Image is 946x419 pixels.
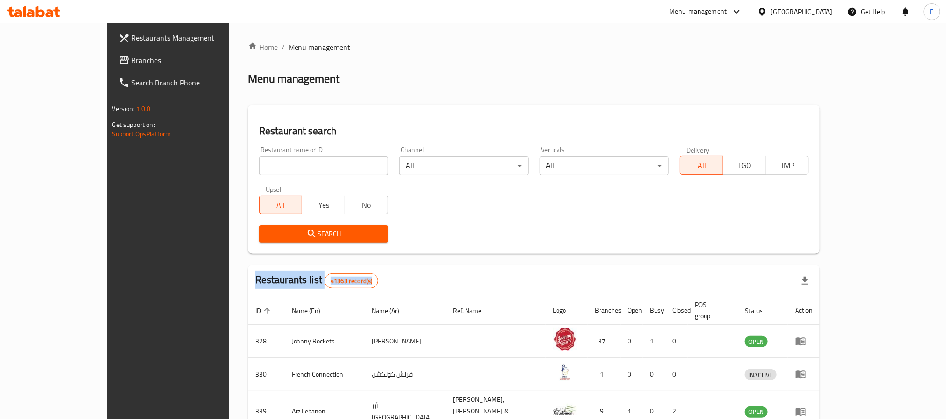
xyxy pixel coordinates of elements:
[588,296,621,325] th: Branches
[684,159,720,172] span: All
[325,273,378,288] div: Total records count
[745,336,768,347] span: OPEN
[263,198,299,212] span: All
[132,55,258,66] span: Branches
[112,128,171,140] a: Support.OpsPlatform
[686,147,710,153] label: Delivery
[553,361,577,384] img: French Connection
[794,270,816,292] div: Export file
[930,7,934,17] span: E
[259,124,809,138] h2: Restaurant search
[112,119,155,131] span: Get support on:
[588,358,621,391] td: 1
[248,325,284,358] td: 328
[766,156,809,175] button: TMP
[266,186,283,193] label: Upsell
[643,296,665,325] th: Busy
[248,42,820,53] nav: breadcrumb
[282,42,285,53] li: /
[788,296,820,325] th: Action
[255,305,273,316] span: ID
[111,49,265,71] a: Branches
[745,370,777,380] span: INACTIVE
[112,103,135,115] span: Version:
[621,296,643,325] th: Open
[259,196,303,214] button: All
[795,406,812,417] div: Menu
[795,369,812,380] div: Menu
[284,358,365,391] td: French Connection
[621,358,643,391] td: 0
[248,358,284,391] td: 330
[289,42,351,53] span: Menu management
[588,325,621,358] td: 37
[111,71,265,94] a: Search Branch Phone
[306,198,341,212] span: Yes
[665,296,688,325] th: Closed
[111,27,265,49] a: Restaurants Management
[723,156,766,175] button: TGO
[745,406,768,418] div: OPEN
[553,328,577,351] img: Johnny Rockets
[546,296,588,325] th: Logo
[643,325,665,358] td: 1
[248,71,340,86] h2: Menu management
[745,305,775,316] span: Status
[259,156,388,175] input: Search for restaurant name or ID..
[259,225,388,243] button: Search
[132,77,258,88] span: Search Branch Phone
[399,156,528,175] div: All
[292,305,333,316] span: Name (En)
[302,196,345,214] button: Yes
[325,277,378,286] span: 41363 record(s)
[771,7,833,17] div: [GEOGRAPHIC_DATA]
[267,228,381,240] span: Search
[770,159,805,172] span: TMP
[132,32,258,43] span: Restaurants Management
[795,335,812,347] div: Menu
[745,406,768,417] span: OPEN
[665,325,688,358] td: 0
[695,299,727,321] span: POS group
[643,358,665,391] td: 0
[621,325,643,358] td: 0
[680,156,723,175] button: All
[665,358,688,391] td: 0
[284,325,365,358] td: Johnny Rockets
[727,159,762,172] span: TGO
[136,103,151,115] span: 1.0.0
[345,196,388,214] button: No
[372,305,411,316] span: Name (Ar)
[255,273,379,288] h2: Restaurants list
[540,156,669,175] div: All
[745,369,777,380] div: INACTIVE
[670,6,727,17] div: Menu-management
[349,198,384,212] span: No
[453,305,494,316] span: Ref. Name
[364,325,445,358] td: [PERSON_NAME]
[364,358,445,391] td: فرنش كونكشن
